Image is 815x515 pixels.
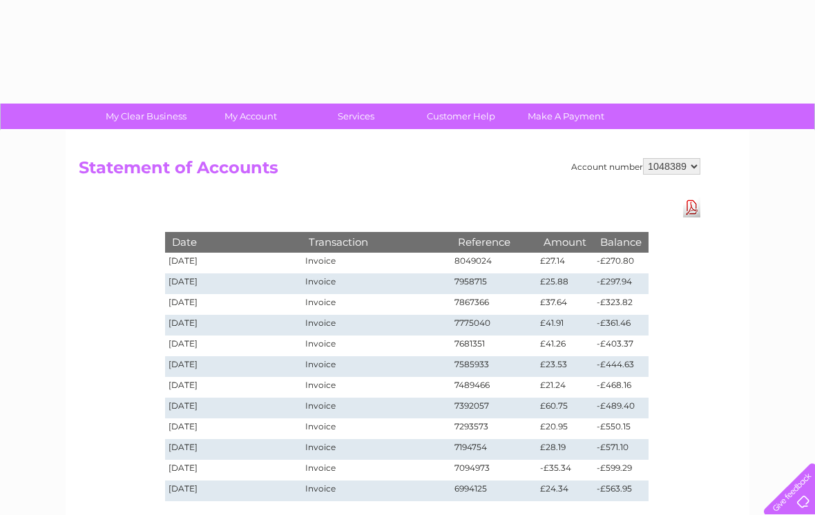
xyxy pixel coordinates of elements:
[593,418,649,439] td: -£550.15
[451,232,537,252] th: Reference
[537,418,593,439] td: £20.95
[593,294,649,315] td: -£323.82
[451,398,537,418] td: 7392057
[537,356,593,377] td: £23.53
[299,104,413,129] a: Services
[509,104,623,129] a: Make A Payment
[165,439,302,460] td: [DATE]
[537,232,593,252] th: Amount
[593,253,649,273] td: -£270.80
[302,253,451,273] td: Invoice
[593,336,649,356] td: -£403.37
[451,294,537,315] td: 7867366
[404,104,518,129] a: Customer Help
[165,273,302,294] td: [DATE]
[165,480,302,501] td: [DATE]
[537,439,593,460] td: £28.19
[194,104,308,129] a: My Account
[537,273,593,294] td: £25.88
[537,398,593,418] td: £60.75
[537,377,593,398] td: £21.24
[165,356,302,377] td: [DATE]
[593,273,649,294] td: -£297.94
[537,315,593,336] td: £41.91
[451,356,537,377] td: 7585933
[593,398,649,418] td: -£489.40
[537,336,593,356] td: £41.26
[451,273,537,294] td: 7958715
[302,273,451,294] td: Invoice
[165,294,302,315] td: [DATE]
[165,377,302,398] td: [DATE]
[302,480,451,501] td: Invoice
[89,104,203,129] a: My Clear Business
[165,253,302,273] td: [DATE]
[593,439,649,460] td: -£571.10
[451,377,537,398] td: 7489466
[593,356,649,377] td: -£444.63
[451,336,537,356] td: 7681351
[165,398,302,418] td: [DATE]
[302,232,451,252] th: Transaction
[165,336,302,356] td: [DATE]
[302,315,451,336] td: Invoice
[165,418,302,439] td: [DATE]
[683,197,700,217] a: Download Pdf
[451,315,537,336] td: 7775040
[537,294,593,315] td: £37.64
[451,480,537,501] td: 6994125
[537,253,593,273] td: £27.14
[571,158,700,175] div: Account number
[451,418,537,439] td: 7293573
[537,460,593,480] td: -£35.34
[302,398,451,418] td: Invoice
[451,460,537,480] td: 7094973
[537,480,593,501] td: £24.34
[302,418,451,439] td: Invoice
[302,377,451,398] td: Invoice
[302,439,451,460] td: Invoice
[593,480,649,501] td: -£563.95
[79,158,700,184] h2: Statement of Accounts
[451,439,537,460] td: 7194754
[593,315,649,336] td: -£361.46
[593,460,649,480] td: -£599.29
[302,356,451,377] td: Invoice
[302,460,451,480] td: Invoice
[451,253,537,273] td: 8049024
[165,460,302,480] td: [DATE]
[302,336,451,356] td: Invoice
[165,232,302,252] th: Date
[165,315,302,336] td: [DATE]
[593,377,649,398] td: -£468.16
[593,232,649,252] th: Balance
[302,294,451,315] td: Invoice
